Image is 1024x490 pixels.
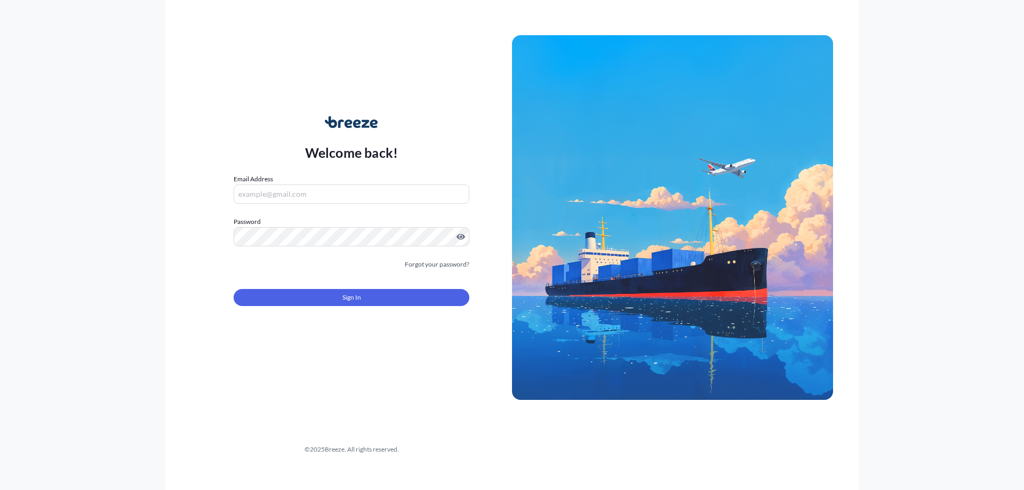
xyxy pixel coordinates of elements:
span: Sign In [342,292,361,303]
input: example@gmail.com [234,184,469,204]
label: Email Address [234,174,273,184]
div: © 2025 Breeze. All rights reserved. [191,444,512,455]
p: Welcome back! [305,144,398,161]
label: Password [234,216,469,227]
a: Forgot your password? [405,259,469,270]
img: Ship illustration [512,35,833,400]
button: Show password [457,232,465,241]
button: Sign In [234,289,469,306]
